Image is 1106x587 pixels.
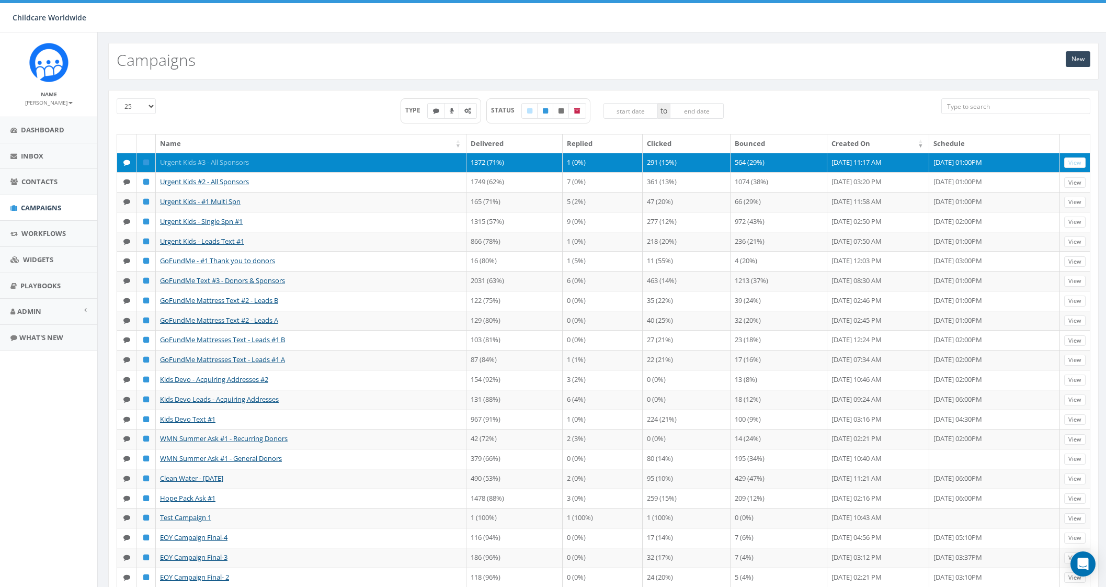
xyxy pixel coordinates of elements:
[827,390,929,410] td: [DATE] 09:24 AM
[459,103,477,119] label: Automated Message
[466,232,563,252] td: 866 (78%)
[563,192,642,212] td: 5 (2%)
[466,350,563,370] td: 87 (84%)
[643,449,731,469] td: 80 (14%)
[160,394,279,404] a: Kids Devo Leads - Acquiring Addresses
[466,291,563,311] td: 122 (75%)
[1064,355,1086,366] a: View
[563,172,642,192] td: 7 (0%)
[1064,414,1086,425] a: View
[643,489,731,509] td: 259 (15%)
[731,370,827,390] td: 13 (8%)
[123,455,130,462] i: Text SMS
[827,172,929,192] td: [DATE] 03:20 PM
[563,311,642,331] td: 0 (0%)
[450,108,454,114] i: Ringless Voice Mail
[929,548,1060,568] td: [DATE] 03:37PM
[19,333,63,342] span: What's New
[466,528,563,548] td: 116 (94%)
[643,291,731,311] td: 35 (22%)
[23,255,53,264] span: Widgets
[160,296,278,305] a: GoFundMe Mattress Text #2 - Leads B
[643,311,731,331] td: 40 (25%)
[143,356,149,363] i: Published
[643,508,731,528] td: 1 (100%)
[1064,493,1086,504] a: View
[553,103,569,119] label: Unpublished
[160,454,282,463] a: WMN Summer Ask #1 - General Donors
[731,548,827,568] td: 7 (4%)
[1064,454,1086,465] a: View
[466,449,563,469] td: 379 (66%)
[563,508,642,528] td: 1 (100%)
[731,153,827,173] td: 564 (29%)
[143,435,149,442] i: Published
[731,489,827,509] td: 209 (12%)
[117,51,196,69] h2: Campaigns
[491,106,522,115] span: STATUS
[563,350,642,370] td: 1 (1%)
[160,493,215,503] a: Hope Pack Ask #1
[929,134,1060,153] th: Schedule
[827,251,929,271] td: [DATE] 12:03 PM
[123,514,130,521] i: Text SMS
[123,435,130,442] i: Text SMS
[731,528,827,548] td: 7 (6%)
[143,277,149,284] i: Published
[731,469,827,489] td: 429 (47%)
[731,271,827,291] td: 1213 (37%)
[123,218,130,225] i: Text SMS
[1064,572,1086,583] a: View
[827,134,929,153] th: Created On: activate to sort column ascending
[543,108,548,114] i: Published
[41,91,57,98] small: Name
[643,390,731,410] td: 0 (0%)
[123,356,130,363] i: Text SMS
[929,469,1060,489] td: [DATE] 06:00PM
[643,192,731,212] td: 47 (20%)
[929,251,1060,271] td: [DATE] 03:00PM
[558,108,564,114] i: Unpublished
[929,350,1060,370] td: [DATE] 02:00PM
[731,251,827,271] td: 4 (20%)
[643,134,731,153] th: Clicked
[444,103,460,119] label: Ringless Voice Mail
[1070,551,1096,577] div: Open Intercom Messenger
[123,297,130,304] i: Text SMS
[160,315,278,325] a: GoFundMe Mattress Text #2 - Leads A
[827,489,929,509] td: [DATE] 02:16 PM
[466,134,563,153] th: Delivered
[827,311,929,331] td: [DATE] 02:45 PM
[1064,217,1086,228] a: View
[827,449,929,469] td: [DATE] 10:40 AM
[731,390,827,410] td: 18 (12%)
[143,514,149,521] i: Published
[466,390,563,410] td: 131 (88%)
[1064,375,1086,386] a: View
[17,307,41,316] span: Admin
[563,291,642,311] td: 0 (0%)
[929,291,1060,311] td: [DATE] 01:00PM
[929,232,1060,252] td: [DATE] 01:00PM
[643,271,731,291] td: 463 (14%)
[643,232,731,252] td: 218 (20%)
[563,548,642,568] td: 0 (0%)
[466,311,563,331] td: 129 (80%)
[563,212,642,232] td: 9 (0%)
[466,429,563,449] td: 42 (72%)
[21,151,43,161] span: Inbox
[1064,473,1086,484] a: View
[929,429,1060,449] td: [DATE] 02:00PM
[123,416,130,423] i: Text SMS
[929,192,1060,212] td: [DATE] 01:00PM
[123,554,130,561] i: Text SMS
[466,410,563,430] td: 967 (91%)
[29,43,69,82] img: Rally_Corp_Icon.png
[643,548,731,568] td: 32 (17%)
[123,574,130,581] i: Text SMS
[827,271,929,291] td: [DATE] 08:30 AM
[563,232,642,252] td: 1 (0%)
[466,172,563,192] td: 1749 (62%)
[143,198,149,205] i: Published
[929,370,1060,390] td: [DATE] 02:00PM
